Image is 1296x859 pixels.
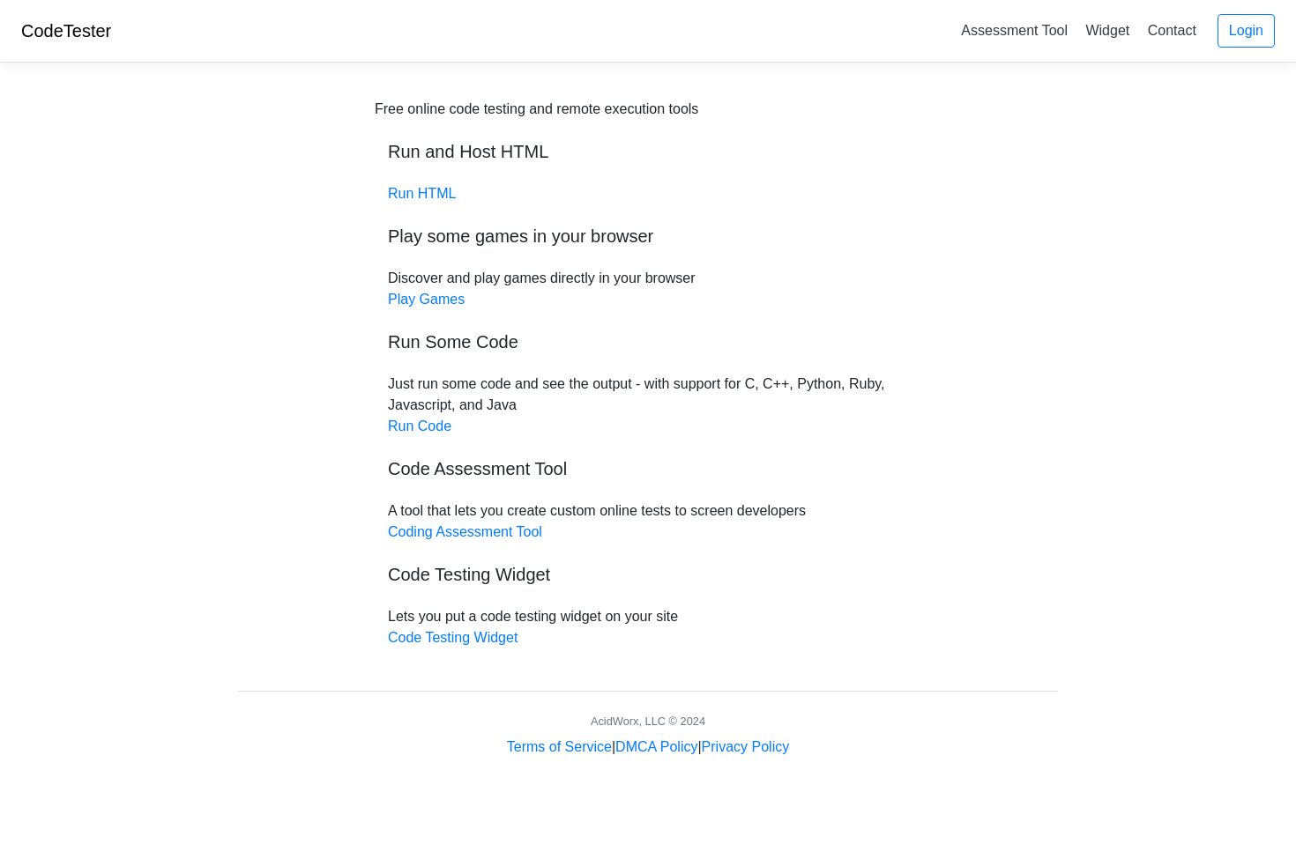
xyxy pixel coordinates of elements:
a: Run Code [388,418,451,433]
h5: Run Some Code [388,331,908,352]
a: Coding Assessment Tool [388,524,542,539]
div: AcidWorx, LLC © 2024 [591,713,705,729]
a: Code Testing Widget [388,630,518,645]
a: Contact [1141,16,1203,45]
a: DMCA Policy [615,739,697,754]
div: Discover and play games directly in your browser Just run some code and see the output - with sup... [375,99,921,648]
a: Assessment Tool [954,16,1075,45]
h5: Code Testing Widget [388,564,908,585]
a: Run HTML [388,186,456,201]
div: | | [507,737,789,758]
a: Privacy Policy [702,739,790,754]
a: Widget [1078,16,1136,45]
a: Login [1218,14,1275,48]
h5: Play some games in your browser [388,226,908,247]
h5: Run and Host HTML [388,141,908,162]
div: Free online code testing and remote execution tools [375,99,698,120]
a: Play Games [388,292,465,307]
h5: Code Assessment Tool [388,458,908,479]
a: Terms of Service [507,739,612,754]
a: CodeTester [21,21,111,41]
